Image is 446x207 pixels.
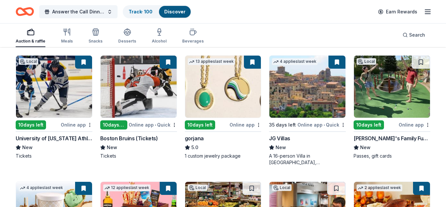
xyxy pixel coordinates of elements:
div: 10 days left [185,120,215,129]
div: 1 custom jewelry package [185,153,262,159]
button: Track· 100Discover [123,5,191,18]
button: Meals [61,26,73,47]
div: Online app [399,121,430,129]
span: • [324,122,325,128]
button: Search [397,28,430,42]
span: 5.0 [191,144,198,151]
div: Local [188,184,207,191]
a: Image for JG Villas4 applieslast week35 days leftOnline app•QuickJG VillasNewA 16-person Villa in... [269,55,346,166]
div: Local [19,58,38,65]
span: Answer the Call Dinner and Auction [52,8,104,16]
span: • [155,122,156,128]
div: Beverages [182,39,204,44]
a: Home [16,4,34,19]
div: Online app [61,121,92,129]
button: Auction & raffle [16,26,45,47]
img: Image for gorjana [185,56,261,118]
a: Image for Chuckster's Family Fun ParkLocal10days leftOnline app[PERSON_NAME]'s Family Fun ParkNew... [354,55,430,159]
button: Desserts [118,26,136,47]
img: Image for JG Villas [269,56,345,118]
div: 2 applies last week [357,184,402,191]
button: Answer the Call Dinner and Auction [39,5,118,18]
button: Beverages [182,26,204,47]
img: Image for Boston Bruins (Tickets) [101,56,177,118]
img: Image for University of New Hampshire Athletics [16,56,92,118]
div: University of [US_STATE] Athletics [16,134,92,142]
span: New [107,144,117,151]
a: Image for University of New Hampshire AthleticsLocal10days leftOnline appUniversity of [US_STATE]... [16,55,92,159]
div: Desserts [118,39,136,44]
div: Auction & raffle [16,39,45,44]
div: Meals [61,39,73,44]
div: Tickets [16,153,92,159]
div: 13 applies last week [188,58,235,65]
div: Snacks [88,39,103,44]
div: Online app [230,121,261,129]
img: Image for Chuckster's Family Fun Park [354,56,430,118]
div: Boston Bruins (Tickets) [100,134,158,142]
div: 10 days left [16,120,46,129]
div: Online app Quick [297,121,346,129]
span: Search [409,31,425,39]
button: Alcohol [152,26,167,47]
div: Alcohol [152,39,167,44]
div: 4 applies last week [19,184,64,191]
a: Image for Boston Bruins (Tickets)10days leftOnline app•QuickBoston Bruins (Tickets)NewTickets [100,55,177,159]
a: Image for gorjana13 applieslast week10days leftOnline appgorjana5.01 custom jewelry package [185,55,262,159]
div: 10 days left [354,120,384,129]
div: JG Villas [269,134,290,142]
div: A 16-person Villa in [GEOGRAPHIC_DATA], [GEOGRAPHIC_DATA], [GEOGRAPHIC_DATA] for 7days/6nights (R... [269,153,346,166]
button: Snacks [88,26,103,47]
div: gorjana [185,134,204,142]
a: Track· 100 [129,9,152,14]
div: 4 applies last week [272,58,318,65]
a: Earn Rewards [374,6,421,18]
div: 35 days left [269,121,296,129]
div: Local [357,58,376,65]
div: Online app Quick [129,121,177,129]
div: 12 applies last week [103,184,151,191]
div: Local [272,184,292,191]
div: Passes, gift cards [354,153,430,159]
span: New [360,144,371,151]
span: New [22,144,33,151]
div: [PERSON_NAME]'s Family Fun Park [354,134,430,142]
div: Tickets [100,153,177,159]
a: Discover [164,9,185,14]
span: New [276,144,286,151]
div: 10 days left [100,120,127,129]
